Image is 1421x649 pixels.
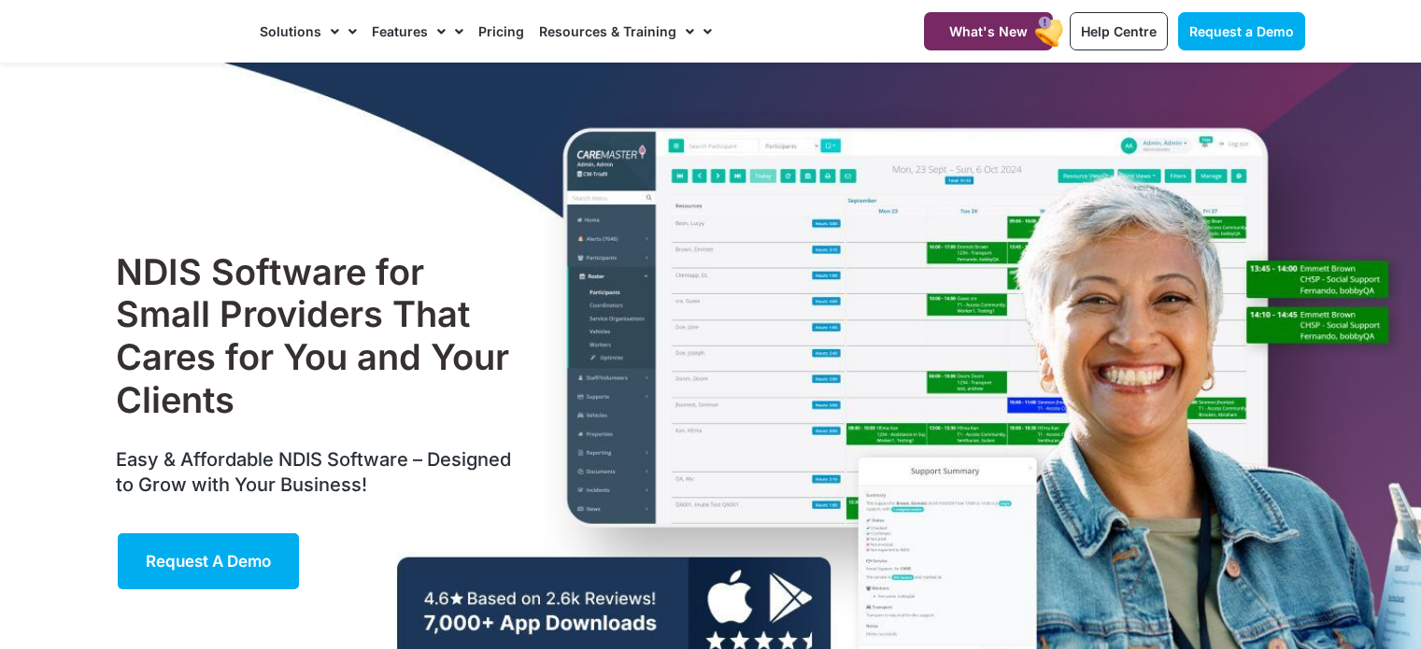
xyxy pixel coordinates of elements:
[1189,23,1294,39] span: Request a Demo
[924,12,1053,50] a: What's New
[1070,12,1168,50] a: Help Centre
[116,531,301,591] a: Request a Demo
[115,18,241,46] img: CareMaster Logo
[1081,23,1157,39] span: Help Centre
[116,251,520,421] h1: NDIS Software for Small Providers That Cares for You and Your Clients
[146,552,271,571] span: Request a Demo
[116,448,511,496] span: Easy & Affordable NDIS Software – Designed to Grow with Your Business!
[949,23,1028,39] span: What's New
[1178,12,1305,50] a: Request a Demo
